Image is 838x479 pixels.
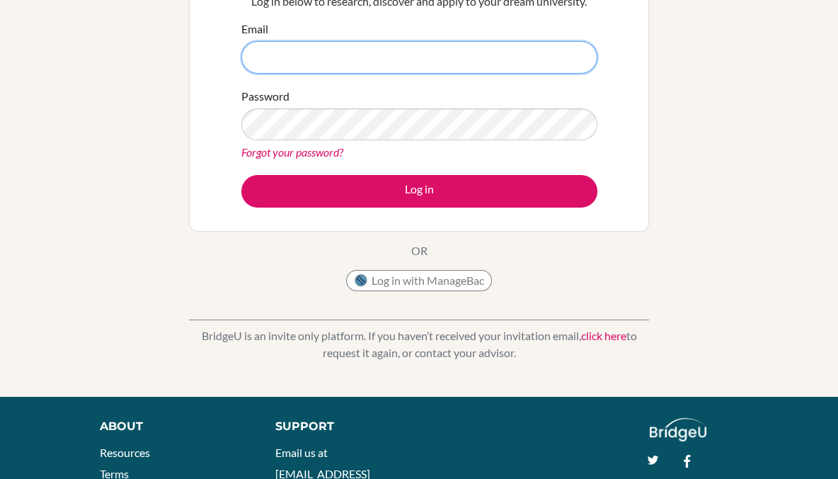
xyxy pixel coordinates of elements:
[241,175,597,208] button: Log in
[650,418,707,441] img: logo_white@2x-f4f0deed5e89b7ecb1c2cc34c3e3d731f90f0f143d5ea2071677605dd97b5244.png
[189,327,649,361] p: BridgeU is an invite only platform. If you haven’t received your invitation email, to request it ...
[100,446,150,459] a: Resources
[241,145,343,159] a: Forgot your password?
[241,88,289,105] label: Password
[100,418,243,435] div: About
[275,418,406,435] div: Support
[346,270,492,291] button: Log in with ManageBac
[581,329,626,342] a: click here
[241,21,268,38] label: Email
[411,242,427,259] p: OR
